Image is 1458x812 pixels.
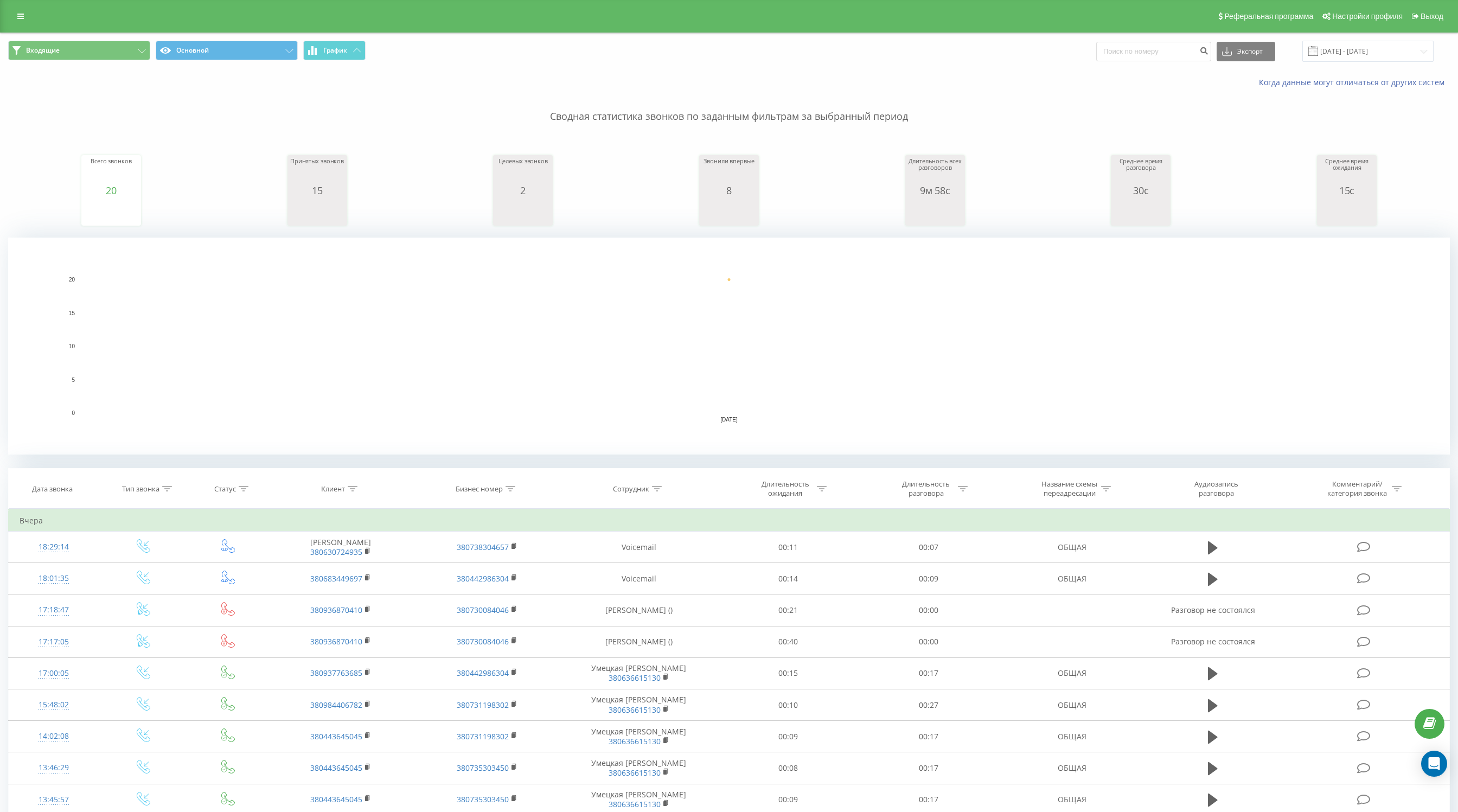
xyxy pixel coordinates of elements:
td: Умецкая [PERSON_NAME] [560,689,718,721]
td: Вчера [9,510,1450,532]
div: Сотрудник [613,484,649,494]
div: 18:01:35 [20,568,88,589]
div: 15:48:02 [20,694,88,715]
a: 380738304657 [457,542,509,552]
td: Voicemail [560,532,718,563]
svg: A chart. [1114,196,1168,228]
td: ОБЩАЯ [999,563,1146,594]
svg: A chart. [8,238,1450,455]
a: 380735303450 [457,763,509,773]
a: 380636615130 [609,799,661,809]
span: Выход [1421,12,1443,21]
td: Voicemail [560,563,718,594]
td: ОБЩАЯ [999,689,1146,721]
svg: A chart. [908,196,962,228]
span: График [323,47,347,54]
a: 380636615130 [609,673,661,683]
div: Тип звонка [122,484,159,494]
div: 9м 58с [908,185,962,196]
a: 380636615130 [609,705,661,715]
div: 17:18:47 [20,599,88,621]
span: Настройки профиля [1332,12,1403,21]
svg: A chart. [496,196,550,228]
text: 5 [72,377,75,383]
div: 8 [702,185,756,196]
td: [PERSON_NAME] [267,532,414,563]
div: 13:46:29 [20,757,88,778]
svg: A chart. [84,196,138,228]
div: Open Intercom Messenger [1421,751,1447,777]
div: A chart. [290,196,344,228]
text: 20 [69,277,75,283]
a: Когда данные могут отличаться от других систем [1259,77,1450,87]
td: Умецкая [PERSON_NAME] [560,657,718,689]
div: 30с [1114,185,1168,196]
span: Разговор не состоялся [1171,636,1255,647]
div: Клиент [321,484,345,494]
a: 380730084046 [457,636,509,647]
td: 00:40 [718,626,858,657]
td: ОБЩАЯ [999,532,1146,563]
span: Разговор не состоялся [1171,605,1255,615]
div: 2 [496,185,550,196]
a: 380443645045 [310,794,362,804]
td: ОБЩАЯ [999,752,1146,784]
div: Аудиозапись разговора [1181,479,1252,498]
text: 0 [72,410,75,416]
td: 00:14 [718,563,858,594]
a: 380730084046 [457,605,509,615]
span: Реферальная программа [1224,12,1313,21]
a: 380683449697 [310,573,362,584]
td: 00:07 [858,532,999,563]
td: 00:15 [718,657,858,689]
div: Целевых звонков [496,158,550,185]
td: 00:21 [718,594,858,626]
div: Звонили впервые [702,158,756,185]
td: Умецкая [PERSON_NAME] [560,752,718,784]
a: 380442986304 [457,573,509,584]
a: 380735303450 [457,794,509,804]
td: 00:17 [858,657,999,689]
td: 00:00 [858,594,999,626]
svg: A chart. [1320,196,1374,228]
td: 00:09 [858,563,999,594]
div: Дата звонка [32,484,73,494]
p: Сводная статистика звонков по заданным фильтрам за выбранный период [8,88,1450,124]
a: 380443645045 [310,763,362,773]
div: Комментарий/категория звонка [1326,479,1389,498]
td: [PERSON_NAME] () [560,626,718,657]
div: 15с [1320,185,1374,196]
a: 380731198302 [457,731,509,741]
div: 15 [290,185,344,196]
div: 17:17:05 [20,631,88,653]
div: Длительность всех разговоров [908,158,962,185]
div: Название схемы переадресации [1040,479,1098,498]
div: 17:00:05 [20,663,88,684]
a: 380630724935 [310,547,362,557]
a: 380443645045 [310,731,362,741]
td: [PERSON_NAME] () [560,594,718,626]
td: ОБЩАЯ [999,657,1146,689]
text: 15 [69,310,75,316]
div: Среднее время разговора [1114,158,1168,185]
a: 380936870410 [310,636,362,647]
a: 380636615130 [609,736,661,746]
div: Среднее время ожидания [1320,158,1374,185]
text: [DATE] [720,417,738,423]
td: 00:17 [858,721,999,752]
div: Бизнес номер [456,484,503,494]
td: 00:08 [718,752,858,784]
td: ОБЩАЯ [999,721,1146,752]
div: 20 [84,185,138,196]
button: Основной [156,41,298,60]
text: 10 [69,343,75,349]
svg: A chart. [702,196,756,228]
div: Статус [214,484,236,494]
div: 13:45:57 [20,789,88,810]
